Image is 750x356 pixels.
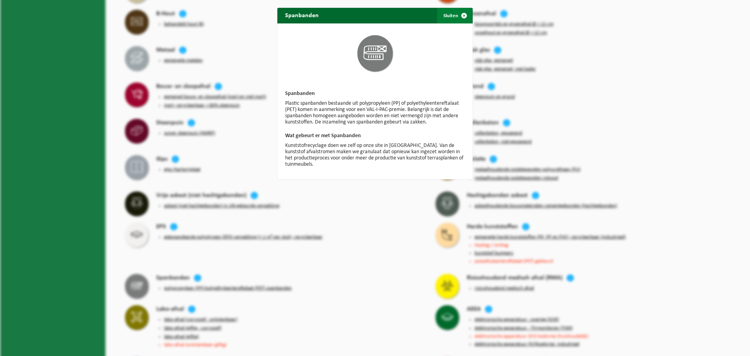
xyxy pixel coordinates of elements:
[285,91,465,97] h3: Spanbanden
[277,8,327,23] h2: Spanbanden
[285,133,465,139] h3: Wat gebeurt er met Spanbanden
[437,8,472,23] button: Sluiten
[285,143,465,168] p: Kunststofrecyclage doen we zelf op onze site in [GEOGRAPHIC_DATA]. Van de kunststof afvalstromen ...
[285,100,465,125] p: Plastic spanbanden bestaande uit polypropyleen (PP) of polyethyleentereftalaat (PET) komen in aan...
